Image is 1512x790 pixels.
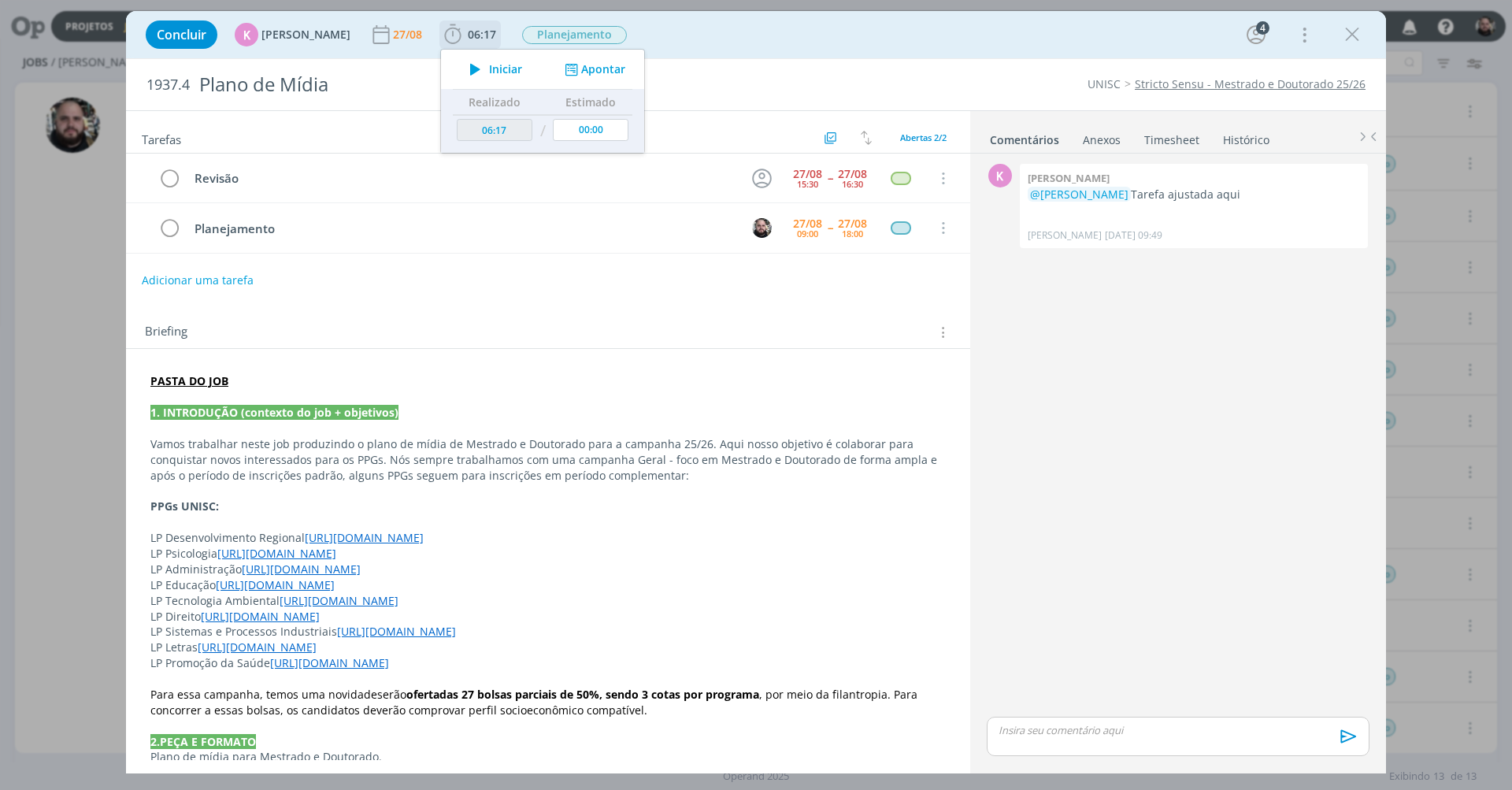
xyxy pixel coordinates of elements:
[989,125,1060,148] a: Comentários
[150,687,377,702] span: Para essa campanha, temos uma novidade
[900,132,947,143] span: Abertas 2/2
[536,115,550,147] td: /
[797,229,818,238] div: 09:00
[453,90,536,115] th: Realizado
[157,28,206,41] span: Concluir
[150,405,398,420] strong: 1. INTRODUÇÃO (contexto do job + objetivos)
[838,169,867,180] div: 27/08
[150,749,382,764] span: Plano de mídia para Mestrado e Doutorado.
[280,593,398,608] a: [URL][DOMAIN_NAME]
[1028,228,1102,243] p: [PERSON_NAME]
[489,64,522,75] span: Iniciar
[406,687,759,702] strong: ofertadas 27 bolsas parciais de 50%, sendo 3 cotas por programa
[752,218,772,238] img: G
[150,609,946,625] p: LP Direito
[1135,76,1366,91] a: Stricto Sensu - Mestrado e Doutorado 25/26
[201,609,320,624] a: [URL][DOMAIN_NAME]
[1028,187,1360,202] p: Tarefa ajustada aqui
[141,266,254,295] button: Adicionar uma tarefa
[440,22,500,47] button: 06:17
[522,26,627,44] span: Planejamento
[1222,125,1270,148] a: Histórico
[187,219,737,239] div: Planejamento
[838,218,867,229] div: 27/08
[1105,228,1162,243] span: [DATE] 09:49
[521,25,628,45] button: Planejamento
[377,687,406,702] span: serão
[150,546,946,562] p: LP Psicologia
[142,128,181,147] span: Tarefas
[750,216,773,239] button: G
[198,640,317,655] a: [URL][DOMAIN_NAME]
[235,23,258,46] div: K
[150,373,228,388] a: PASTA DO JOB
[1028,171,1110,185] b: [PERSON_NAME]
[793,169,822,180] div: 27/08
[305,530,424,545] a: [URL][DOMAIN_NAME]
[261,29,350,40] span: [PERSON_NAME]
[150,593,946,609] p: LP Tecnologia Ambiental
[1083,132,1121,148] div: Anexos
[126,11,1386,773] div: dialog
[193,65,851,104] div: Plano de Mídia
[150,436,946,484] p: Vamos trabalhar neste job produzindo o plano de mídia de Mestrado e Doutorado para a campanha 25/...
[561,61,626,78] button: Apontar
[145,322,187,343] span: Briefing
[393,29,425,40] div: 27/08
[150,530,946,546] p: LP Desenvolvimento Regional
[150,655,946,671] p: LP Promoção da Saúde
[549,90,632,115] th: Estimado
[1243,22,1269,47] button: 4
[1088,76,1121,91] a: UNISC
[828,172,832,184] span: --
[270,655,389,670] a: [URL][DOMAIN_NAME]
[242,562,361,577] a: [URL][DOMAIN_NAME]
[842,229,863,238] div: 18:00
[468,27,496,42] span: 06:17
[1143,125,1200,148] a: Timesheet
[146,20,217,49] button: Concluir
[440,49,645,154] ul: 06:17
[150,640,946,655] p: LP Letras
[337,624,456,639] a: [URL][DOMAIN_NAME]
[187,169,737,188] div: Revisão
[216,577,335,592] a: [URL][DOMAIN_NAME]
[150,577,946,593] p: LP Educação
[150,624,946,640] p: LP Sistemas e Processos Industriais
[1030,187,1128,202] span: @[PERSON_NAME]
[1256,21,1269,35] div: 4
[150,562,946,577] p: LP Administração
[217,546,336,561] a: [URL][DOMAIN_NAME]
[797,180,818,188] div: 15:30
[461,58,523,80] button: Iniciar
[842,180,863,188] div: 16:30
[861,131,872,145] img: arrow-down-up.svg
[150,734,256,749] strong: 2.PEÇA E FORMATO
[988,164,1012,187] div: K
[828,222,832,233] span: --
[150,687,921,718] span: , por meio da filantropia. Para concorrer a essas bolsas, os candidatos deverão comprovar perfil ...
[150,499,219,514] strong: PPGs UNISC:
[235,23,350,46] button: K[PERSON_NAME]
[793,218,822,229] div: 27/08
[146,76,190,94] span: 1937.4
